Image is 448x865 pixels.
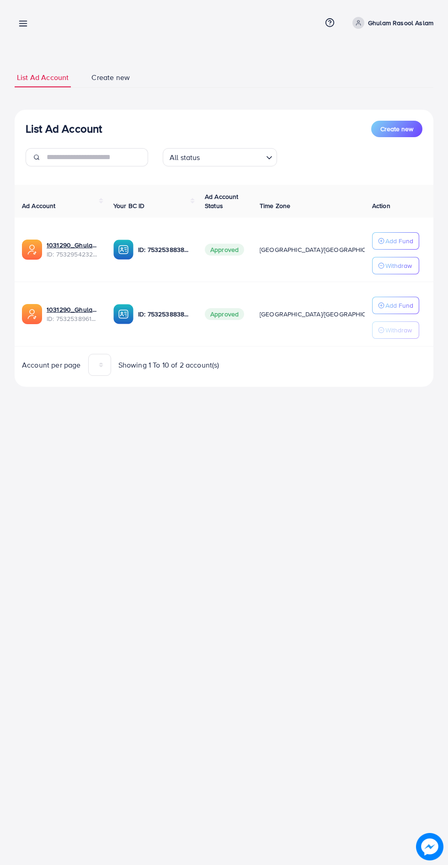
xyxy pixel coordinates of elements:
[385,235,413,246] p: Add Fund
[47,250,99,259] span: ID: 7532954232266326017
[113,304,133,324] img: ic-ba-acc.ded83a64.svg
[380,124,413,133] span: Create new
[372,297,419,314] button: Add Fund
[260,310,387,319] span: [GEOGRAPHIC_DATA]/[GEOGRAPHIC_DATA]
[138,244,190,255] p: ID: 7532538838637019152
[47,240,99,259] div: <span class='underline'>1031290_Ghulam Rasool Aslam 2_1753902599199</span></br>7532954232266326017
[17,72,69,83] span: List Ad Account
[260,245,387,254] span: [GEOGRAPHIC_DATA]/[GEOGRAPHIC_DATA]
[372,201,390,210] span: Action
[349,17,433,29] a: Ghulam Rasool Aslam
[47,305,99,324] div: <span class='underline'>1031290_Ghulam Rasool Aslam_1753805901568</span></br>7532538961244635153
[113,201,145,210] span: Your BC ID
[138,309,190,320] p: ID: 7532538838637019152
[163,148,277,166] div: Search for option
[385,300,413,311] p: Add Fund
[47,240,99,250] a: 1031290_Ghulam Rasool Aslam 2_1753902599199
[371,121,422,137] button: Create new
[203,149,262,164] input: Search for option
[372,321,419,339] button: Withdraw
[113,240,133,260] img: ic-ba-acc.ded83a64.svg
[22,304,42,324] img: ic-ads-acc.e4c84228.svg
[385,260,412,271] p: Withdraw
[372,257,419,274] button: Withdraw
[47,305,99,314] a: 1031290_Ghulam Rasool Aslam_1753805901568
[260,201,290,210] span: Time Zone
[205,244,244,256] span: Approved
[168,151,202,164] span: All status
[47,314,99,323] span: ID: 7532538961244635153
[91,72,130,83] span: Create new
[22,360,81,370] span: Account per page
[22,201,56,210] span: Ad Account
[385,325,412,336] p: Withdraw
[368,17,433,28] p: Ghulam Rasool Aslam
[372,232,419,250] button: Add Fund
[22,240,42,260] img: ic-ads-acc.e4c84228.svg
[205,192,239,210] span: Ad Account Status
[118,360,219,370] span: Showing 1 To 10 of 2 account(s)
[419,836,441,858] img: image
[205,308,244,320] span: Approved
[26,122,102,135] h3: List Ad Account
